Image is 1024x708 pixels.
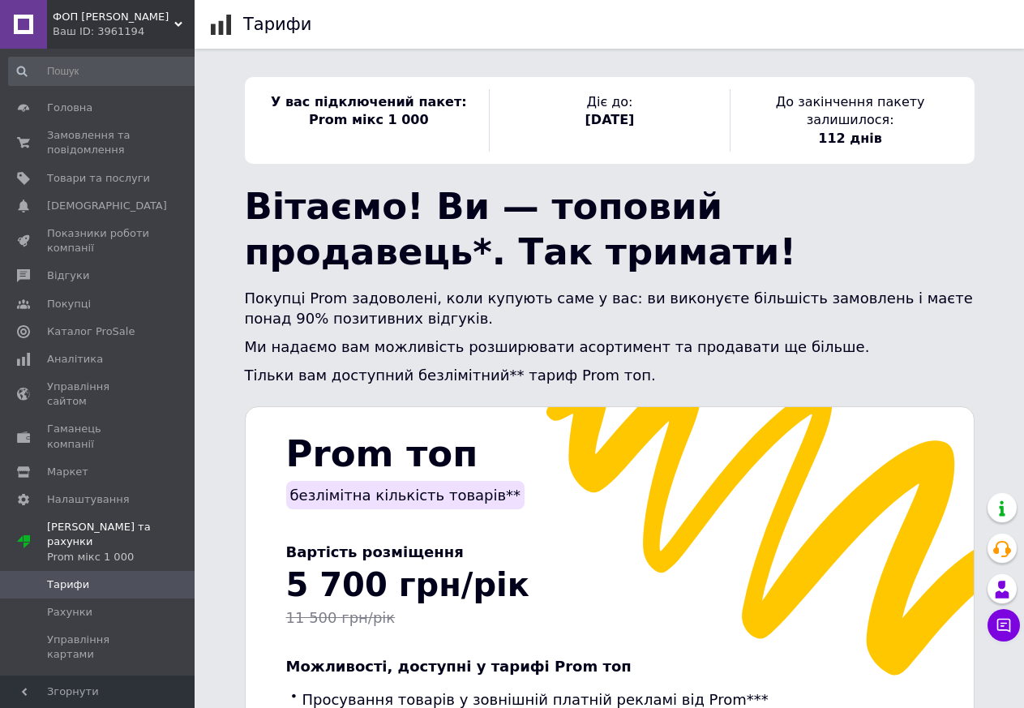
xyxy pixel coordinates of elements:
span: [DATE] [585,112,635,127]
h1: Тарифи [243,15,311,34]
span: Prom мікс 1 000 [309,112,428,127]
span: Ми надаємо вам можливість розширювати асортимент та продавати ще більше. [245,338,870,355]
span: Просування товарів у зовнішній платній рекламі від Prom*** [302,691,769,708]
span: Головна [47,101,92,115]
span: Замовлення та повідомлення [47,128,150,157]
span: Маркет [47,465,88,479]
span: Тільки вам доступний безлімітний** тариф Prom топ. [245,367,656,384]
span: Каталог ProSale [47,324,135,339]
input: Пошук [8,57,200,86]
span: Покупці Prom задоволені, коли купують саме у вас: ви виконуєте більшість замовлень і маєте понад ... [245,290,973,327]
span: Налаштування [47,492,130,507]
span: Рахунки [47,605,92,620]
span: Покупці [47,297,91,311]
span: Товари та послуги [47,171,150,186]
span: 11 500 грн/рік [286,609,396,626]
span: До закінчення пакету залишилося: [776,94,925,127]
span: Гаманець компанії [47,422,150,451]
span: Управління сайтом [47,380,150,409]
span: Аналітика [47,352,103,367]
span: 5 700 грн/рік [286,566,529,603]
button: Чат з покупцем [988,609,1020,641]
div: Діє до: [489,89,730,152]
span: Показники роботи компанії [47,226,150,255]
span: Можливості, доступні у тарифі Prom топ [286,658,632,675]
span: [DEMOGRAPHIC_DATA] [47,199,167,213]
span: ФОП Рябовол О.С. [53,10,174,24]
span: Вартість розміщення [286,543,464,560]
div: Prom мікс 1 000 [47,550,195,564]
div: Ваш ID: 3961194 [53,24,195,39]
span: Prom топ [286,432,478,475]
span: У вас підключений пакет: [271,94,467,109]
span: Вітаємо! Ви — топовий продавець*. Так тримати! [245,185,796,273]
span: Управління картами [47,633,150,662]
span: Відгуки [47,268,89,283]
span: безлімітна кількість товарів** [290,487,521,504]
span: [PERSON_NAME] та рахунки [47,520,195,564]
span: 112 днів [818,131,882,146]
span: Тарифи [47,577,89,592]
